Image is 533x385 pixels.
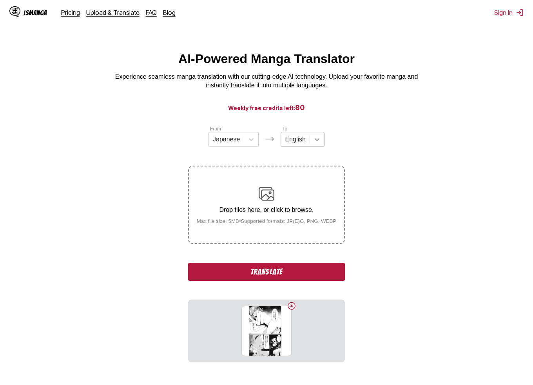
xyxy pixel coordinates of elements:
img: Sign out [516,9,524,16]
button: Delete image [287,301,296,311]
span: 80 [295,103,305,112]
label: To [282,126,287,132]
a: Blog [163,9,176,16]
a: IsManga LogoIsManga [9,6,61,19]
label: From [210,126,221,132]
p: Drop files here, or click to browse. [190,206,343,213]
h3: Weekly free credits left: [19,103,514,112]
button: Sign In [494,9,524,16]
a: Pricing [61,9,80,16]
p: Experience seamless manga translation with our cutting-edge AI technology. Upload your favorite m... [110,72,423,90]
h1: AI-Powered Manga Translator [178,52,355,66]
a: FAQ [146,9,157,16]
div: IsManga [24,9,47,16]
a: Upload & Translate [86,9,140,16]
small: Max file size: 5MB • Supported formats: JP(E)G, PNG, WEBP [190,218,343,224]
img: Languages icon [265,134,274,144]
button: Translate [188,263,345,281]
img: IsManga Logo [9,6,20,17]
